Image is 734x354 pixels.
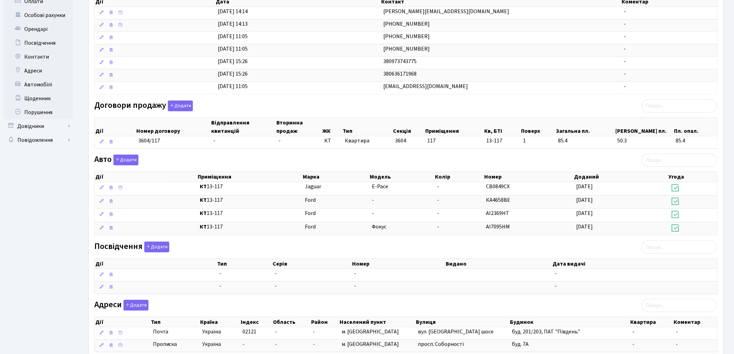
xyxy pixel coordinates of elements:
span: - [676,328,678,336]
th: Угода [668,172,718,182]
span: буд. 201/203, ПАТ "Південь" [512,328,580,336]
th: ЖК [322,118,342,136]
th: Дії [95,118,136,136]
span: [PHONE_NUMBER] [383,45,430,53]
input: Пошук... [642,299,717,312]
span: Ford [305,209,316,217]
th: Тип [342,118,392,136]
a: Порушення [3,105,73,119]
b: КТ [200,223,207,231]
a: Контакти [3,50,73,64]
span: Фокус [372,223,386,231]
th: Відправлення квитанцій [211,118,276,136]
span: - [437,223,439,231]
span: КА4658ВЕ [486,196,511,204]
span: 380636171968 [383,70,417,78]
span: - [437,196,439,204]
a: Додати [143,240,169,252]
th: Дії [95,172,197,182]
th: Вулиця [415,317,509,327]
span: - [624,8,626,15]
a: Орендарі [3,22,73,36]
span: - [354,270,356,277]
a: Адреси [3,64,73,78]
span: Україна [202,340,237,348]
span: 13-117 [486,137,518,145]
th: Дії [95,259,216,269]
span: - [632,328,634,336]
span: АІ7095НМ [486,223,510,231]
span: Прописка [153,340,177,348]
th: Видано [445,259,552,269]
span: - [275,340,277,348]
th: Кв, БТІ [484,118,521,136]
th: Тип [150,317,200,327]
span: Квартира [345,137,390,145]
th: Приміщення [197,172,302,182]
label: Посвідчення [94,242,169,252]
th: Квартира [630,317,673,327]
th: Вторинна продаж [276,118,322,136]
span: E-Pace [372,183,388,190]
span: - [275,270,277,277]
th: Дата видачі [552,259,718,269]
span: [DATE] 11:05 [218,33,248,40]
th: Серія [272,259,352,269]
label: Договори продажу [94,101,193,111]
span: просп. Соборності [418,340,464,348]
span: Україна [202,328,237,336]
span: - [437,209,439,217]
span: - [372,209,374,217]
span: - [624,45,626,53]
span: - [313,340,315,348]
th: Населений пункт [339,317,415,327]
a: Посвідчення [3,36,73,50]
th: Пл. опал. [673,118,717,136]
input: Пошук... [642,241,717,254]
span: - [632,340,634,348]
span: [EMAIL_ADDRESS][DOMAIN_NAME] [383,83,468,90]
span: - [219,282,269,290]
span: 1 [523,137,552,145]
span: буд. 7А [512,340,529,348]
span: - [243,340,245,348]
span: АІ2369НТ [486,209,510,217]
span: - [279,137,281,145]
span: 85.4 [558,137,612,145]
span: 117 [427,137,436,145]
th: Загальна пл. [555,118,615,136]
span: [DATE] [576,196,593,204]
span: вул. [GEOGRAPHIC_DATA] шосе [418,328,494,336]
b: КТ [200,209,207,217]
span: [DATE] 15:26 [218,70,248,78]
span: [DATE] [576,223,593,231]
span: КТ [324,137,339,145]
span: - [275,328,277,336]
th: Коментар [673,317,718,327]
span: - [275,282,277,290]
span: 13-117 [200,183,299,191]
span: Почта [153,328,169,336]
th: Номер [352,259,445,269]
span: - [624,70,626,78]
span: [DATE] [576,183,593,190]
th: Область [272,317,310,327]
span: 13-117 [200,223,299,231]
button: Посвідчення [144,242,169,252]
th: Колір [435,172,484,182]
th: Район [310,317,339,327]
span: - [219,270,269,278]
b: КТ [200,196,207,204]
th: Секція [392,118,425,136]
label: Адреси [94,300,148,311]
span: - [372,196,374,204]
a: Додати [122,299,148,311]
a: Довідники [3,119,73,133]
span: - [437,183,439,190]
span: Jaguar [305,183,321,190]
span: - [624,58,626,65]
span: - [624,83,626,90]
span: 02121 [243,328,257,336]
span: - [213,137,215,145]
button: Договори продажу [168,101,193,111]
